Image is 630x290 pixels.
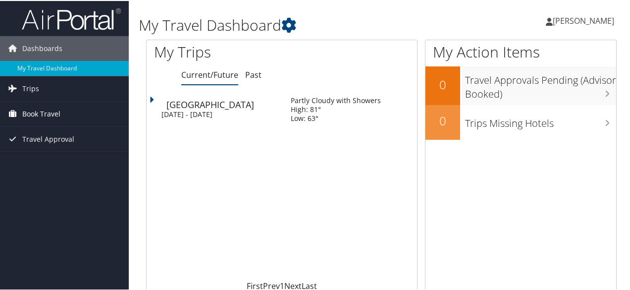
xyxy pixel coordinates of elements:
h1: My Action Items [425,41,616,61]
span: [PERSON_NAME] [553,14,614,25]
div: [GEOGRAPHIC_DATA] [166,99,281,108]
a: Past [245,68,262,79]
a: Current/Future [181,68,238,79]
h2: 0 [425,112,460,128]
div: High: 81° [291,104,381,113]
a: 0Trips Missing Hotels [425,104,616,139]
h1: My Trips [154,41,297,61]
div: [DATE] - [DATE] [161,109,276,118]
h3: Trips Missing Hotels [465,111,616,129]
span: Book Travel [22,101,60,125]
div: Partly Cloudy with Showers [291,95,381,104]
a: 0Travel Approvals Pending (Advisor Booked) [425,65,616,104]
img: airportal-logo.png [22,6,121,30]
h1: My Travel Dashboard [139,14,462,35]
h3: Travel Approvals Pending (Advisor Booked) [465,67,616,100]
h2: 0 [425,75,460,92]
a: [PERSON_NAME] [546,5,624,35]
span: Trips [22,75,39,100]
span: Travel Approval [22,126,74,151]
span: Dashboards [22,35,62,60]
div: Low: 63° [291,113,381,122]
